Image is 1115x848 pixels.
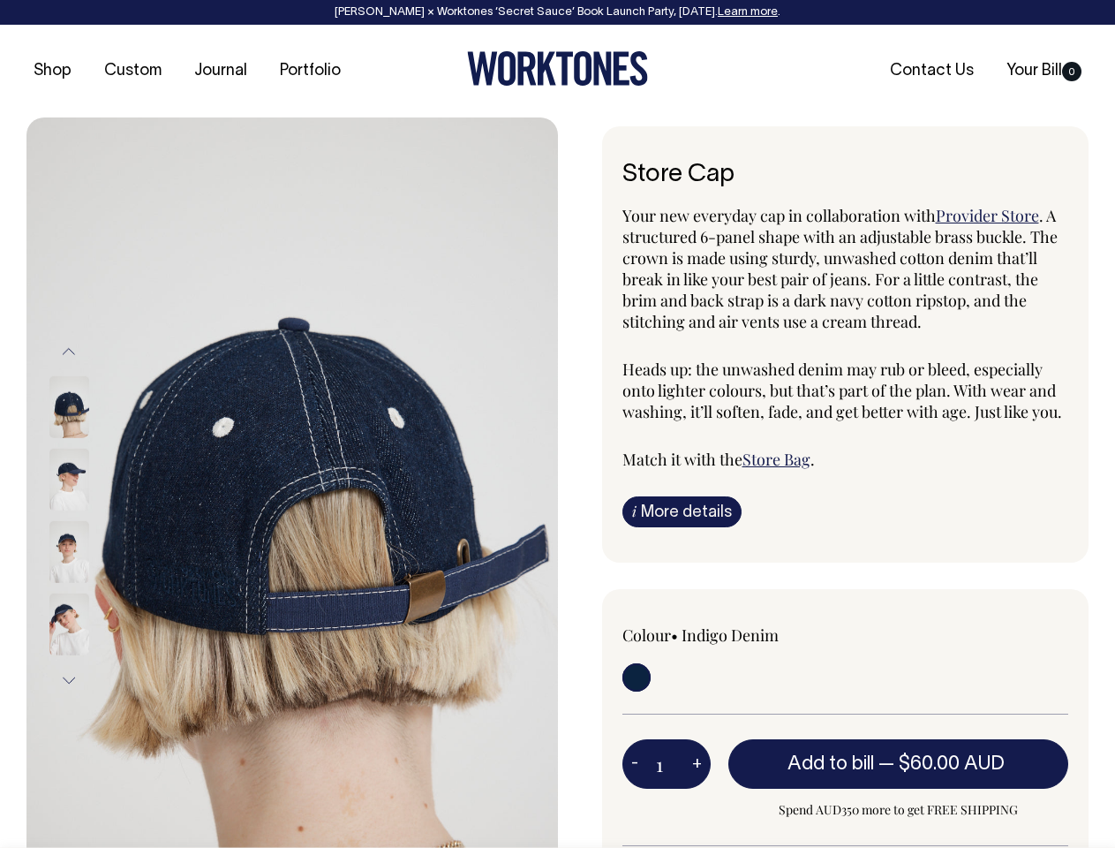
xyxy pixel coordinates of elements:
[682,625,779,646] label: Indigo Denim
[97,57,169,86] a: Custom
[26,57,79,86] a: Shop
[742,449,810,470] a: Store Bag
[883,57,981,86] a: Contact Us
[622,162,1069,189] h6: Store Cap
[49,521,89,583] img: Store Cap
[671,625,678,646] span: •
[718,7,778,18] a: Learn more
[622,746,647,782] button: -
[683,746,711,782] button: +
[49,449,89,511] img: Store Cap
[632,502,637,520] span: i
[936,205,1039,226] a: Provider Store
[899,755,1005,773] span: $60.00 AUD
[622,205,936,226] span: Your new everyday cap in collaboration with
[18,6,1097,19] div: [PERSON_NAME] × Worktones ‘Secret Sauce’ Book Launch Party, [DATE]. .
[56,332,82,372] button: Previous
[56,661,82,700] button: Next
[622,625,801,646] div: Colour
[787,755,874,773] span: Add to bill
[878,755,1009,773] span: —
[273,57,348,86] a: Portfolio
[728,739,1069,789] button: Add to bill —$60.00 AUD
[622,449,815,470] span: Match it with the .
[187,57,254,86] a: Journal
[622,359,1062,422] span: Heads up: the unwashed denim may rub or bleed, especially onto lighter colours, but that’s part o...
[622,496,742,527] a: iMore details
[49,376,89,438] img: Store Cap
[49,594,89,655] img: Store Cap
[728,799,1069,821] span: Spend AUD350 more to get FREE SHIPPING
[999,57,1089,86] a: Your Bill0
[622,205,1058,332] span: . A structured 6-panel shape with an adjustable brass buckle. The crown is made using sturdy, unw...
[1062,62,1081,81] span: 0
